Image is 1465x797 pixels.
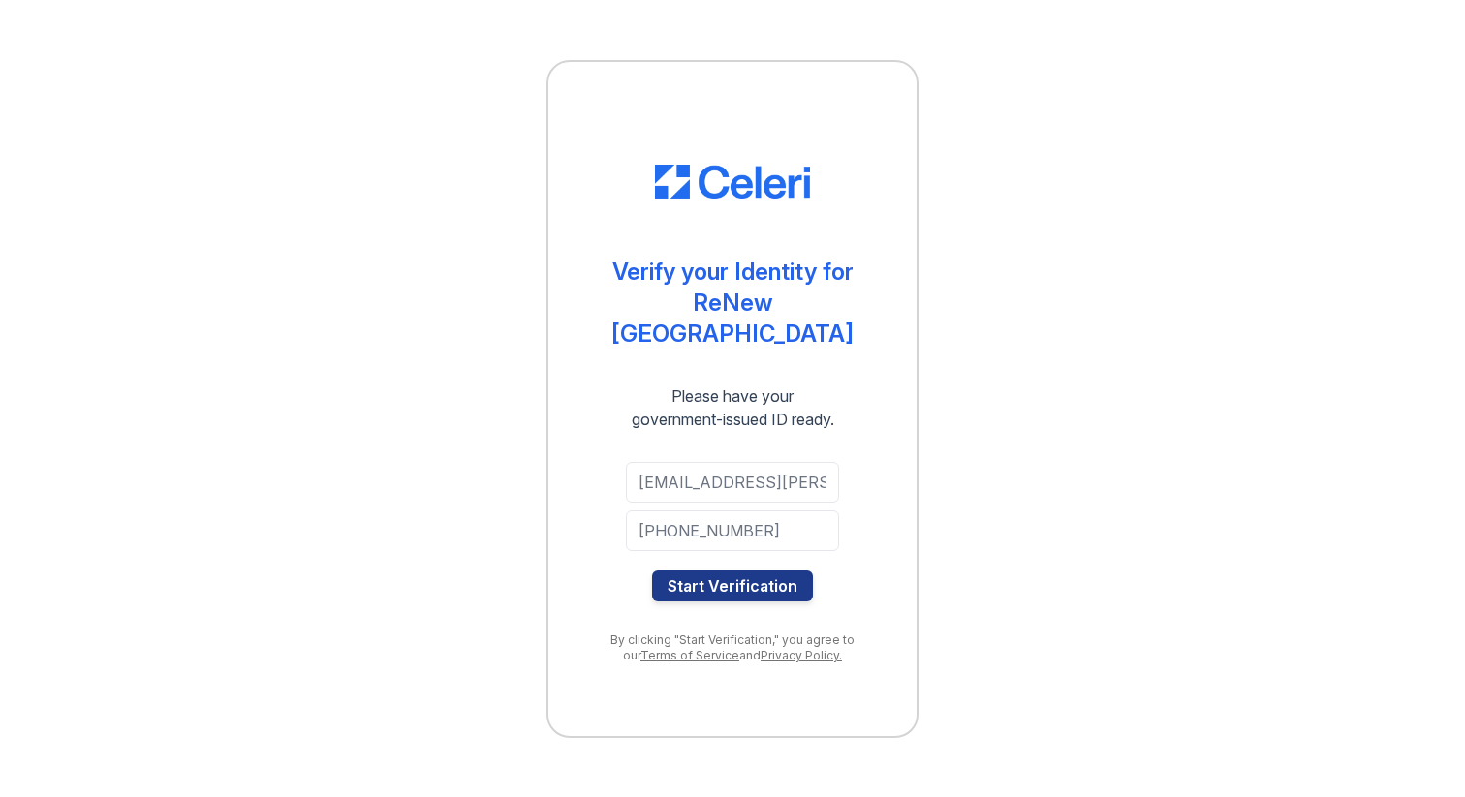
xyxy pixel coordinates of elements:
div: Verify your Identity for ReNew [GEOGRAPHIC_DATA] [587,257,878,350]
button: Start Verification [652,570,813,601]
a: Privacy Policy. [761,648,842,662]
input: Email [626,462,839,503]
img: CE_Logo_Blue-a8612792a0a2168367f1c8372b55b34899dd931a85d93a1a3d3e32e68fde9ad4.png [655,165,810,199]
div: Please have your government-issued ID ready. [597,384,869,431]
a: Terms of Service [640,648,739,662]
input: Phone [626,510,839,551]
div: By clicking "Start Verification," you agree to our and [587,632,878,663]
